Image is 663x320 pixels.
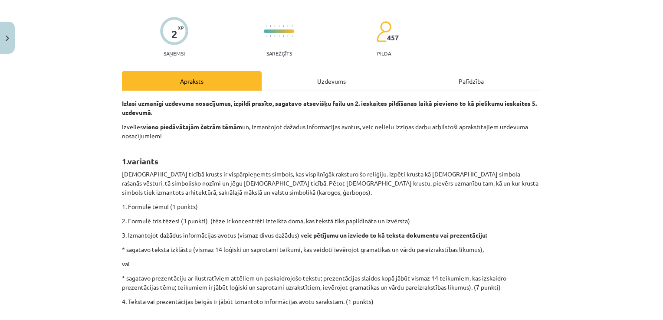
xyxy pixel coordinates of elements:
[122,216,541,225] p: 2. Formulē trīs tēzes! (3 punkti) (tēze ir koncentrēti izteikta doma, kas tekstā tiks papildināta...
[376,21,391,42] img: students-c634bb4e5e11cddfef0936a35e636f08e4e9abd3cc4e673bd6f9a4125e45ecb1.svg
[274,35,275,37] img: icon-short-line-57e1e144782c952c97e751825c79c345078a6d821885a25fce030b3d8c18986b.svg
[274,25,275,27] img: icon-short-line-57e1e144782c952c97e751825c79c345078a6d821885a25fce030b3d8c18986b.svg
[262,71,401,91] div: Uzdevums
[122,99,537,116] b: Izlasi uzmanīgi uzdevuma nosacījumus, izpildi prasīto, sagatavo atsevišķu failu un 2. ieskaites p...
[122,274,541,292] p: * sagatavo prezentāciju ar ilustratīviem attēliem un paskaidrojošo tekstu; prezentācijas slaidos ...
[287,25,288,27] img: icon-short-line-57e1e144782c952c97e751825c79c345078a6d821885a25fce030b3d8c18986b.svg
[401,71,541,91] div: Palīdzība
[283,35,284,37] img: icon-short-line-57e1e144782c952c97e751825c79c345078a6d821885a25fce030b3d8c18986b.svg
[122,202,541,211] p: 1. Formulē tēmu! (1 punkts)
[266,35,266,37] img: icon-short-line-57e1e144782c952c97e751825c79c345078a6d821885a25fce030b3d8c18986b.svg
[292,25,292,27] img: icon-short-line-57e1e144782c952c97e751825c79c345078a6d821885a25fce030b3d8c18986b.svg
[171,28,177,40] div: 2
[122,122,541,140] p: Izvēlies un, izmantojot dažādus informācijas avotus, veic nelielu izziņas darbu atbilstoši apraks...
[122,231,541,240] p: 3. Izmantojot dažādus informācijas avotus (vismaz divus dažādus) v
[283,25,284,27] img: icon-short-line-57e1e144782c952c97e751825c79c345078a6d821885a25fce030b3d8c18986b.svg
[122,156,158,166] b: 1.variants
[270,25,271,27] img: icon-short-line-57e1e144782c952c97e751825c79c345078a6d821885a25fce030b3d8c18986b.svg
[279,25,279,27] img: icon-short-line-57e1e144782c952c97e751825c79c345078a6d821885a25fce030b3d8c18986b.svg
[160,50,188,56] p: Saņemsi
[279,35,279,37] img: icon-short-line-57e1e144782c952c97e751825c79c345078a6d821885a25fce030b3d8c18986b.svg
[122,170,541,197] p: [DEMOGRAPHIC_DATA] ticībā krusts ir vispārpieņemts simbols, kas vispilnīgāk raksturo šo reliģiju....
[266,25,266,27] img: icon-short-line-57e1e144782c952c97e751825c79c345078a6d821885a25fce030b3d8c18986b.svg
[122,259,541,268] p: vai
[178,25,184,30] span: XP
[122,297,541,306] p: 4. Teksta vai prezentācijas beigās ir jābūt izmantoto informācijas avotu sarakstam. (1 punkts)
[122,71,262,91] div: Apraksts
[6,36,9,41] img: icon-close-lesson-0947bae3869378f0d4975bcd49f059093ad1ed9edebbc8119c70593378902aed.svg
[292,35,292,37] img: icon-short-line-57e1e144782c952c97e751825c79c345078a6d821885a25fce030b3d8c18986b.svg
[377,50,391,56] p: pilda
[304,231,487,239] b: eic pētījumu un izviedo to kā teksta dokumentu vai prezentāciju:
[122,245,541,254] p: * sagatavo teksta izklāstu (vismaz 14 loģiski un saprotami teikumi, kas veidoti ievērojot gramati...
[266,50,292,56] p: Sarežģīts
[387,34,399,42] span: 457
[143,123,242,131] b: vieno piedāvātajām četrām tēmām
[270,35,271,37] img: icon-short-line-57e1e144782c952c97e751825c79c345078a6d821885a25fce030b3d8c18986b.svg
[287,35,288,37] img: icon-short-line-57e1e144782c952c97e751825c79c345078a6d821885a25fce030b3d8c18986b.svg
